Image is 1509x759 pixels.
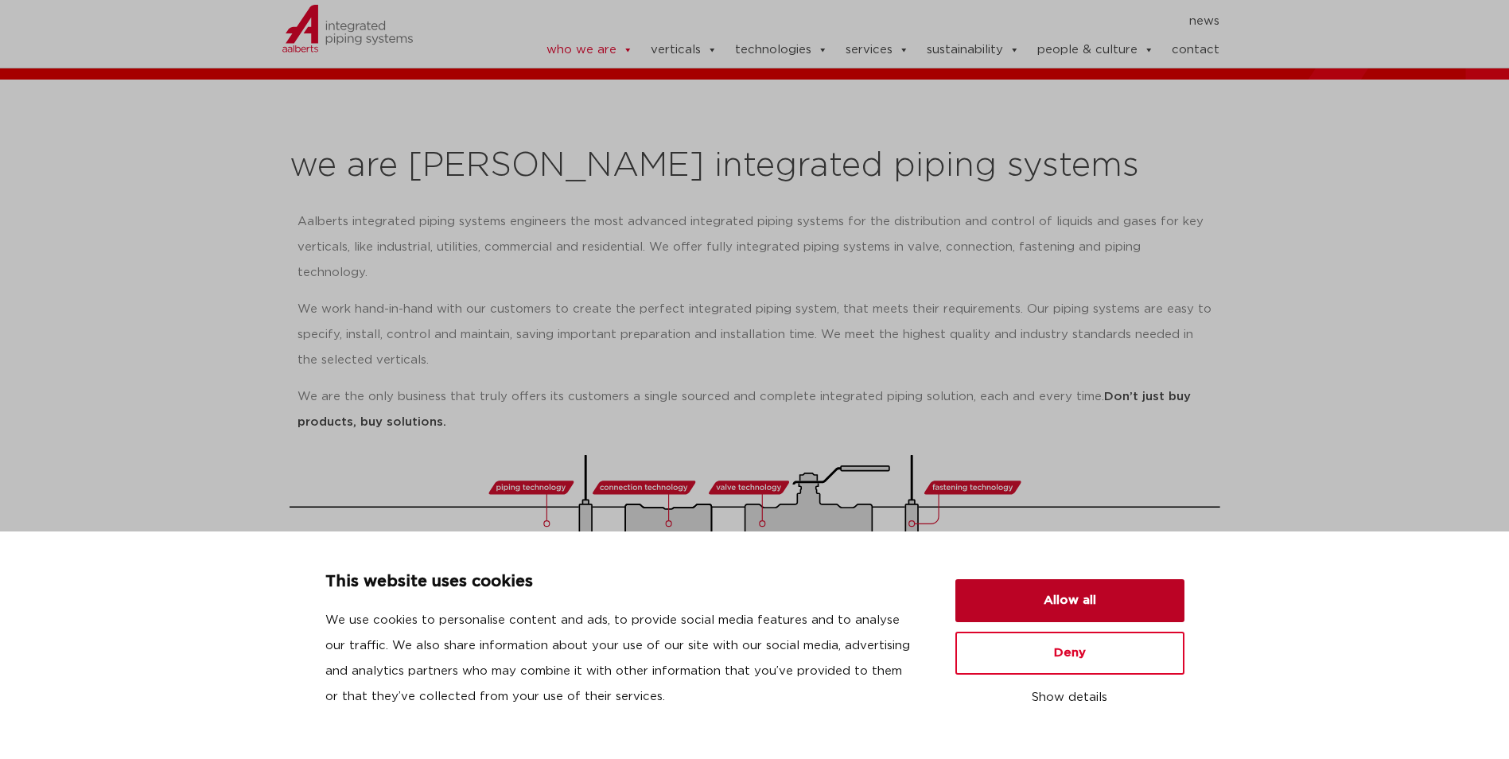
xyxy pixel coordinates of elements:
a: people & culture [1037,34,1154,66]
a: who we are [546,34,633,66]
a: news [1189,9,1219,34]
p: We work hand-in-hand with our customers to create the perfect integrated piping system, that meet... [298,297,1212,373]
a: sustainability [927,34,1020,66]
nav: Menu [498,9,1220,34]
p: This website uses cookies [325,570,917,595]
button: Allow all [955,579,1184,622]
p: We are the only business that truly offers its customers a single sourced and complete integrated... [298,384,1212,435]
h2: we are [PERSON_NAME] integrated piping systems [290,147,1220,185]
button: Deny [955,632,1184,675]
button: Show details [955,684,1184,711]
a: contact [1172,34,1219,66]
p: Aalberts integrated piping systems engineers the most advanced integrated piping systems for the ... [298,209,1212,286]
p: We use cookies to personalise content and ads, to provide social media features and to analyse ou... [325,608,917,710]
a: verticals [651,34,718,66]
a: technologies [735,34,828,66]
a: services [846,34,909,66]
